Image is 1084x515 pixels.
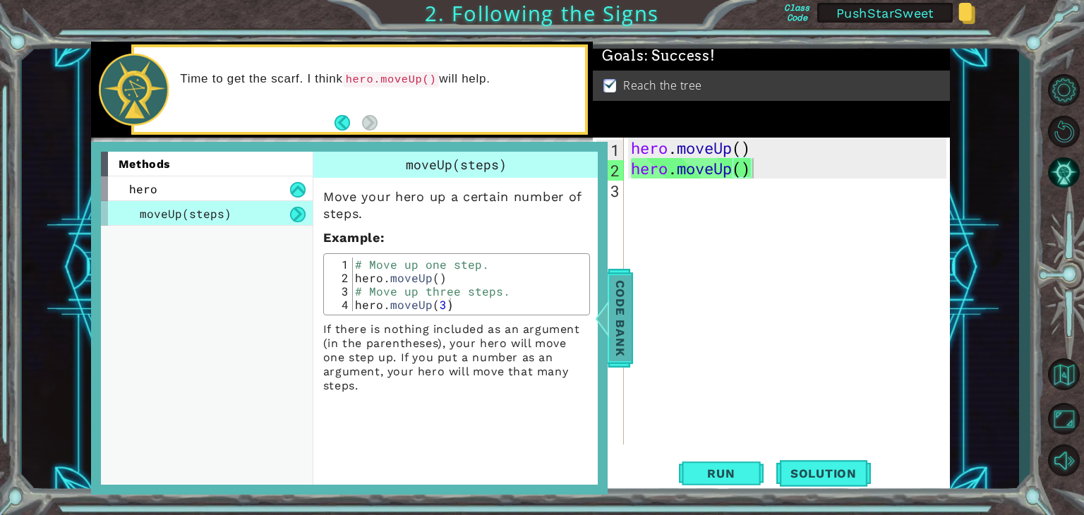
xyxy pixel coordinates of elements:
[679,456,764,492] button: Shift+Enter: Run current code.
[343,72,440,87] code: hero.moveUp()
[776,466,871,480] span: Solution
[323,188,590,222] p: Move your hero up a certain number of steps.
[362,115,378,131] button: Next
[782,3,812,23] label: Class Code
[776,456,871,492] button: Solution
[327,257,353,271] div: 1
[609,275,632,361] span: Code Bank
[1043,113,1084,150] button: Restart Level
[1043,353,1084,394] button: Back to Map
[119,157,171,171] span: methods
[1043,71,1084,109] button: Level Options
[596,181,624,201] div: 3
[1043,442,1084,479] button: Mute
[603,78,618,89] img: Check mark for checkbox
[101,152,313,176] div: methods
[1043,351,1084,398] a: Back to Map
[335,115,362,131] button: Back
[596,140,624,160] div: 1
[140,206,231,221] span: moveUp(steps)
[1043,400,1084,437] button: Maximize Browser
[602,47,715,65] span: Goals
[958,3,975,24] img: Copy class code
[406,156,507,173] span: moveUp(steps)
[327,298,353,311] div: 4
[1043,154,1084,192] button: AI Hint
[323,322,590,393] p: If there is nothing included as an argument (in the parentheses), your hero will move one step up...
[323,230,385,245] strong: :
[644,47,716,64] span: : Success!
[327,271,353,284] div: 2
[327,284,353,298] div: 3
[313,152,600,178] div: moveUp(steps)
[180,71,575,87] p: Time to get the scarf. I think will help.
[596,160,624,181] div: 2
[693,466,749,480] span: Run
[323,230,380,245] span: Example
[129,181,157,196] span: hero
[623,78,702,93] p: Reach the tree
